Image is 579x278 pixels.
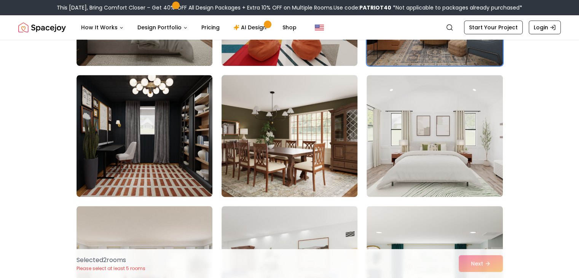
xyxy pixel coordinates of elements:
img: Room room-9 [367,75,502,197]
span: *Not applicable to packages already purchased* [391,4,522,11]
b: PATRIOT40 [359,4,391,11]
p: Please select at least 5 rooms [77,265,145,272]
a: Login [529,21,561,34]
a: AI Design [227,20,275,35]
a: Pricing [195,20,226,35]
a: Spacejoy [18,20,66,35]
nav: Global [18,15,561,40]
a: Shop [276,20,303,35]
button: How It Works [75,20,130,35]
img: Spacejoy Logo [18,20,66,35]
img: Room room-8 [218,72,361,200]
img: United States [315,23,324,32]
img: Room room-7 [77,75,212,197]
span: Use code: [333,4,391,11]
button: Design Portfolio [131,20,194,35]
p: Selected 2 room s [77,256,145,265]
div: This [DATE], Bring Comfort Closer – Get 40% OFF All Design Packages + Extra 10% OFF on Multiple R... [57,4,522,11]
nav: Main [75,20,303,35]
a: Start Your Project [464,21,523,34]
